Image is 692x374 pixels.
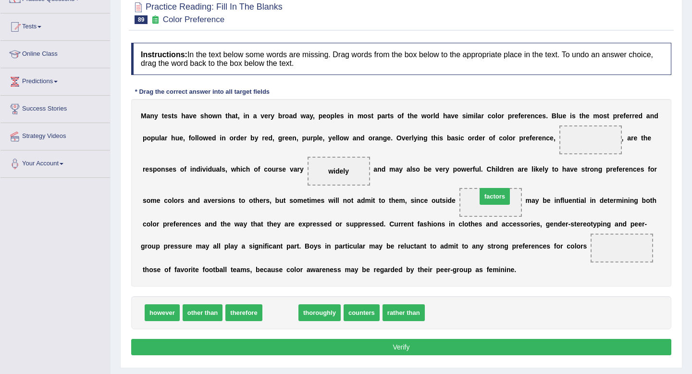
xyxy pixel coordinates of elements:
b: e [387,134,391,142]
b: n [161,165,165,173]
b: o [191,134,195,142]
b: l [197,134,199,142]
b: n [222,134,226,142]
b: e [539,112,543,120]
b: s [340,112,344,120]
b: i [240,165,242,173]
b: b [424,165,428,173]
b: r [631,134,633,142]
b: h [236,165,241,173]
b: t [431,134,433,142]
b: m [358,112,363,120]
b: o [468,134,472,142]
b: h [410,112,414,120]
b: o [254,165,258,173]
b: v [290,165,294,173]
b: h [181,112,185,120]
b: r [431,112,433,120]
b: o [397,112,402,120]
b: a [232,112,235,120]
b: p [331,112,335,120]
button: Verify [131,339,671,355]
b: h [204,112,209,120]
b: r [297,165,300,173]
b: s [439,134,443,142]
b: e [414,112,418,120]
b: , [313,112,315,120]
b: o [326,112,331,120]
b: p [302,134,307,142]
div: * Drag the correct answer into all target fields [131,87,273,96]
b: e [289,134,293,142]
b: d [208,165,212,173]
b: l [220,165,222,173]
b: u [212,165,216,173]
b: e [322,112,326,120]
b: w [203,134,208,142]
b: t [172,112,174,120]
b: r [268,112,271,120]
b: s [462,112,466,120]
b: u [272,165,276,173]
b: f [184,165,186,173]
b: e [635,112,639,120]
b: e [620,112,624,120]
b: n [531,112,535,120]
b: a [395,165,399,173]
b: r [482,134,485,142]
b: n [292,134,297,142]
b: a [451,134,455,142]
b: o [491,112,495,120]
b: t [235,112,238,120]
b: t [388,112,390,120]
b: e [265,134,269,142]
b: e [319,134,323,142]
b: o [427,112,431,120]
a: Tests [0,13,110,37]
b: o [503,134,507,142]
b: w [344,134,349,142]
b: s [149,165,153,173]
b: o [199,134,203,142]
b: u [558,112,563,120]
b: h [171,134,175,142]
b: e [193,112,197,120]
b: i [417,134,419,142]
b: g [383,134,387,142]
b: e [586,112,590,120]
a: Strategy Videos [0,123,110,147]
b: p [377,112,382,120]
b: l [410,165,412,173]
b: s [279,165,283,173]
b: s [603,112,607,120]
b: , [183,134,185,142]
small: Color Preference [163,15,225,24]
b: r [282,112,284,120]
b: v [189,112,193,120]
b: r [481,112,483,120]
b: y [255,134,259,142]
b: p [508,112,512,120]
b: e [145,165,149,173]
b: f [402,112,404,120]
a: Predictions [0,68,110,92]
b: f [623,112,626,120]
b: l [334,112,336,120]
b: e [520,112,524,120]
b: o [157,165,161,173]
b: i [200,165,202,173]
b: a [147,112,150,120]
b: r [501,112,504,120]
b: a [289,112,293,120]
b: u [155,134,160,142]
b: e [285,134,289,142]
b: s [174,112,178,120]
b: , [322,134,324,142]
b: h [581,112,586,120]
b: n [150,112,154,120]
b: n [245,112,249,120]
b: r [262,134,264,142]
b: i [206,165,208,173]
b: o [363,112,368,120]
b: e [527,112,531,120]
